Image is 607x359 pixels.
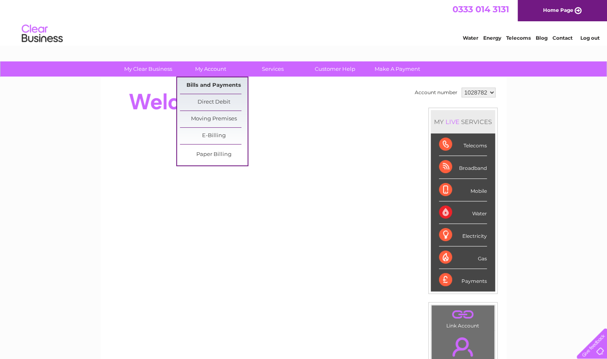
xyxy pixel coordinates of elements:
[580,35,599,41] a: Log out
[452,4,509,14] a: 0333 014 3131
[552,35,573,41] a: Contact
[180,94,248,111] a: Direct Debit
[439,224,487,246] div: Electricity
[434,307,492,322] a: .
[364,61,431,77] a: Make A Payment
[177,61,244,77] a: My Account
[463,35,478,41] a: Water
[439,179,487,201] div: Mobile
[444,118,461,126] div: LIVE
[180,147,248,163] a: Paper Billing
[439,201,487,224] div: Water
[114,61,182,77] a: My Clear Business
[180,77,248,94] a: Bills and Payments
[413,86,459,99] td: Account number
[110,5,498,40] div: Clear Business is a trading name of Verastar Limited (registered in [GEOGRAPHIC_DATA] No. 3667643...
[431,305,495,331] td: Link Account
[301,61,369,77] a: Customer Help
[439,133,487,156] div: Telecoms
[439,246,487,269] div: Gas
[439,269,487,291] div: Payments
[536,35,548,41] a: Blog
[180,111,248,127] a: Moving Premises
[21,21,63,46] img: logo.png
[483,35,501,41] a: Energy
[439,156,487,178] div: Broadband
[239,61,307,77] a: Services
[431,110,495,133] div: MY SERVICES
[180,128,248,144] a: E-Billing
[506,35,531,41] a: Telecoms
